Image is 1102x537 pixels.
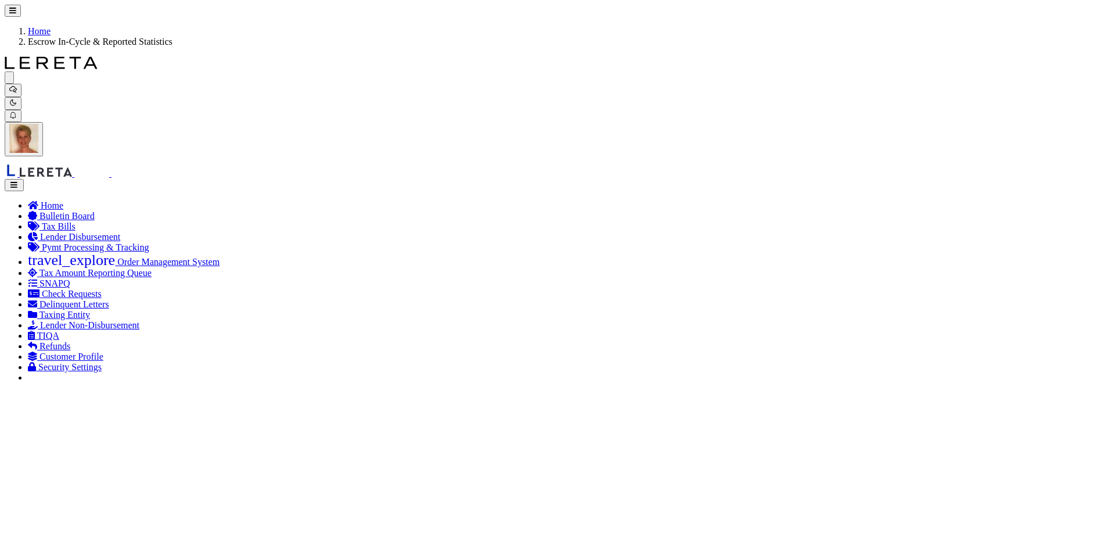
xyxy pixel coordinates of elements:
a: Customer Profile [28,352,103,361]
a: Home [28,26,51,36]
span: Refunds [40,341,70,351]
a: Pymt Processing & Tracking [28,242,149,252]
img: logo-dark.svg [5,56,98,69]
span: Security Settings [38,362,102,372]
a: Security Settings [28,362,102,372]
span: TIQA [37,331,59,341]
span: Check Requests [42,289,102,299]
span: Delinquent Letters [40,299,109,309]
span: Lender Non-Disbursement [40,320,139,330]
a: Lender Disbursement [28,232,120,242]
a: Home [28,201,63,210]
span: Tax Bills [42,221,76,231]
a: Lender Non-Disbursement [28,320,139,330]
span: SNAPQ [40,278,70,288]
a: Taxing Entity [28,310,90,320]
img: logo-light.svg [100,56,193,69]
span: Pymt Processing & Tracking [42,242,149,252]
a: Delinquent Letters [28,299,109,309]
span: Home [41,201,63,210]
li: Escrow In-Cycle & Reported Statistics [28,37,1097,47]
a: Bulletin Board [28,211,95,221]
a: SNAPQ [28,278,70,288]
a: Tax Amount Reporting Queue [28,268,152,278]
i: travel_explore [28,253,115,268]
a: travel_explore Order Management System [28,257,220,267]
a: Check Requests [28,289,102,299]
a: Refunds [28,341,70,351]
span: Order Management System [117,257,220,267]
span: Lender Disbursement [40,232,120,242]
a: Tax Bills [28,221,76,231]
span: Tax Amount Reporting Queue [40,268,152,278]
span: Customer Profile [40,352,103,361]
span: Bulletin Board [40,211,95,221]
span: Taxing Entity [40,310,90,320]
a: TIQA [28,331,59,341]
